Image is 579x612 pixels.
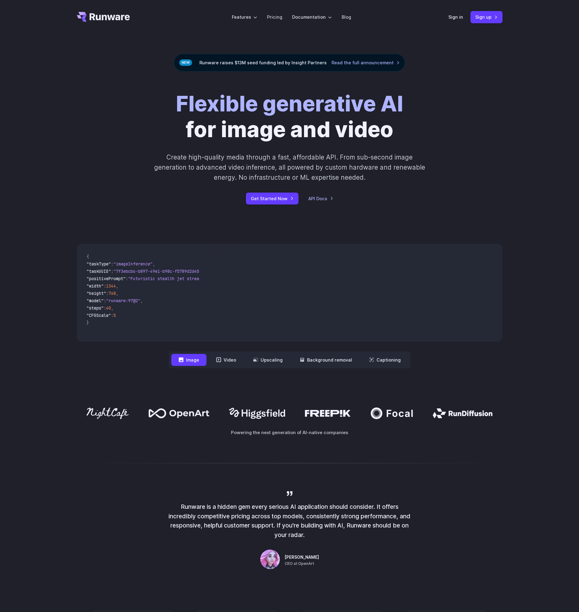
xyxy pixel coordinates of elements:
[111,261,113,267] span: :
[104,298,106,303] span: :
[140,298,143,303] span: ,
[111,313,113,318] span: :
[362,354,408,366] button: Captioning
[128,276,351,281] span: "Futuristic stealth jet streaking through a neon-lit cityscape with glowing purple exhaust"
[153,261,155,267] span: ,
[109,291,116,296] span: 768
[232,13,257,21] label: Features
[116,291,118,296] span: ,
[285,554,319,561] span: [PERSON_NAME]
[111,305,113,311] span: ,
[104,283,106,289] span: :
[106,305,111,311] span: 40
[113,313,116,318] span: 5
[113,261,153,267] span: "imageInference"
[106,283,116,289] span: 1344
[209,354,243,366] button: Video
[87,276,126,281] span: "positivePrompt"
[246,354,290,366] button: Upscaling
[171,354,206,366] button: Image
[87,283,104,289] span: "width"
[106,291,109,296] span: :
[77,429,503,436] p: Powering the next generation of AI-native companies
[308,195,333,202] a: API Docs
[153,152,426,183] p: Create high-quality media through a fast, affordable API. From sub-second image generation to adv...
[87,268,111,274] span: "taskUUID"
[174,54,405,71] div: Runware raises $13M seed funding led by Insight Partners
[104,305,106,311] span: :
[342,13,351,21] a: Blog
[176,91,403,142] h1: for image and video
[176,91,403,117] strong: Flexible generative AI
[87,298,104,303] span: "model"
[106,298,140,303] span: "runware:97@2"
[111,268,113,274] span: :
[470,11,503,23] a: Sign up
[87,291,106,296] span: "height"
[332,59,400,66] a: Read the full announcement
[285,561,314,567] span: CEO at OpenArt
[126,276,128,281] span: :
[260,550,280,569] img: Person
[267,13,282,21] a: Pricing
[87,305,104,311] span: "steps"
[292,354,359,366] button: Background removal
[448,13,463,21] a: Sign in
[113,268,206,274] span: "7f3ebcb6-b897-49e1-b98c-f5789d2d40d7"
[77,12,130,22] a: Go to /
[87,254,89,259] span: {
[167,502,412,540] p: Runware is a hidden gem every serious AI application should consider. It offers incredibly compet...
[87,320,89,325] span: }
[292,13,332,21] label: Documentation
[87,261,111,267] span: "taskType"
[87,313,111,318] span: "CFGScale"
[246,193,299,205] a: Get Started Now
[116,283,118,289] span: ,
